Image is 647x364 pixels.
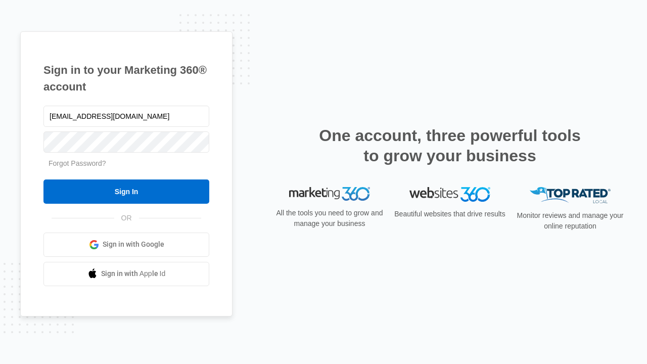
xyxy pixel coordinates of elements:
[114,213,139,223] span: OR
[49,159,106,167] a: Forgot Password?
[43,62,209,95] h1: Sign in to your Marketing 360® account
[273,208,386,229] p: All the tools you need to grow and manage your business
[316,125,584,166] h2: One account, three powerful tools to grow your business
[514,210,627,232] p: Monitor reviews and manage your online reputation
[101,268,166,279] span: Sign in with Apple Id
[289,187,370,201] img: Marketing 360
[530,187,611,204] img: Top Rated Local
[43,179,209,204] input: Sign In
[43,106,209,127] input: Email
[43,262,209,286] a: Sign in with Apple Id
[43,233,209,257] a: Sign in with Google
[393,209,506,219] p: Beautiful websites that drive results
[103,239,164,250] span: Sign in with Google
[409,187,490,202] img: Websites 360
